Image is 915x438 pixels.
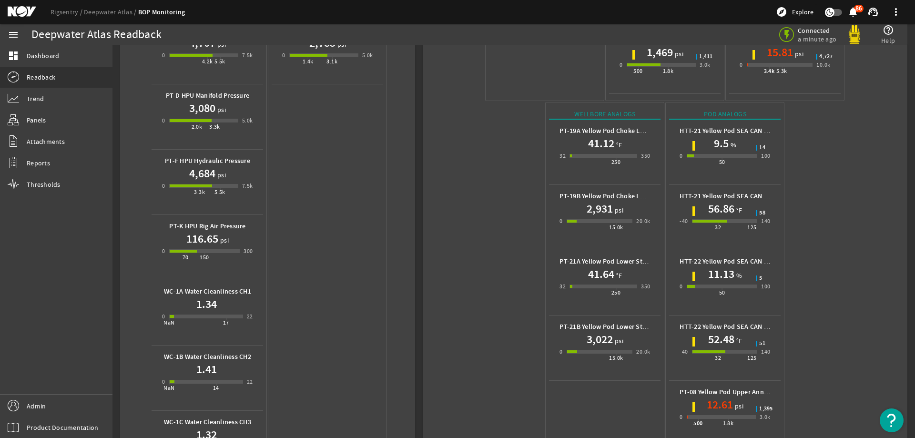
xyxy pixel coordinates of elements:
[881,36,895,45] span: Help
[669,109,781,120] div: Pod Analogs
[27,137,65,146] span: Attachments
[761,282,770,291] div: 100
[247,312,253,321] div: 22
[163,318,174,327] div: NaN
[559,347,562,357] div: 0
[614,140,622,150] span: °F
[183,253,189,262] div: 70
[764,66,775,76] div: 3.4k
[51,8,84,16] a: Rigsentry
[244,246,253,256] div: 300
[84,8,138,16] a: Deepwater Atlas
[759,341,765,346] span: 51
[162,116,165,125] div: 0
[27,401,46,411] span: Admin
[680,151,682,161] div: 0
[663,66,674,76] div: 1.8k
[611,157,620,167] div: 250
[196,296,217,312] h1: 1.34
[202,57,213,66] div: 4.2k
[747,353,756,363] div: 125
[162,377,165,387] div: 0
[218,235,229,245] span: psi
[611,288,620,297] div: 250
[793,49,803,59] span: psi
[734,271,742,280] span: %
[8,50,19,61] mat-icon: dashboard
[163,383,174,393] div: NaN
[614,271,622,280] span: °F
[776,6,787,18] mat-icon: explore
[729,140,736,150] span: %
[192,122,203,132] div: 2.0k
[31,30,162,40] div: Deepwater Atlas Readback
[761,216,770,226] div: 140
[27,158,50,168] span: Reports
[242,51,253,60] div: 7.5k
[776,66,787,76] div: 5.3k
[215,170,226,180] span: psi
[587,332,613,347] h1: 3,022
[680,387,803,397] b: PT-08 Yellow Pod Upper Annular Pressure
[847,6,859,18] mat-icon: notifications
[362,51,373,60] div: 5.0k
[761,347,770,357] div: 140
[223,318,229,327] div: 17
[700,60,711,70] div: 3.0k
[165,156,250,165] b: PT-F HPU Hydraulic Pressure
[719,157,725,167] div: 50
[196,362,217,377] h1: 1.41
[164,418,251,427] b: WC-1C Water Cleanliness CH3
[194,187,205,197] div: 3.3k
[242,116,253,125] div: 5.0k
[162,246,165,256] div: 0
[636,347,650,357] div: 20.0k
[164,352,251,361] b: WC-1B Water Cleanliness CH2
[723,418,734,428] div: 1.8k
[559,322,708,331] b: PT-21B Yellow Pod Lower Stack Wellbore Pressure
[620,60,622,70] div: 0
[761,151,770,161] div: 100
[848,7,858,17] button: 86
[798,26,838,35] span: Connected
[326,57,337,66] div: 3.1k
[559,151,566,161] div: 32
[549,109,661,120] div: Wellbore Analogs
[707,397,733,412] h1: 12.61
[673,49,683,59] span: psi
[845,25,864,44] img: Yellowpod.svg
[819,54,833,60] span: 4,727
[214,187,225,197] div: 5.5k
[740,60,742,70] div: 0
[242,181,253,191] div: 7.5k
[767,45,793,60] h1: 15.81
[27,94,44,103] span: Trend
[633,66,642,76] div: 500
[27,115,46,125] span: Panels
[282,51,285,60] div: 0
[733,401,743,411] span: psi
[189,166,215,181] h1: 4,684
[164,287,251,296] b: WC-1A Water Cleanliness CH1
[880,408,904,432] button: Open Resource Center
[641,282,650,291] div: 350
[138,8,185,17] a: BOP Monitoring
[213,383,219,393] div: 14
[680,126,797,135] b: HTT-21 Yellow Pod SEA CAN 1 Humidity
[186,231,218,246] h1: 116.65
[884,0,907,23] button: more_vert
[734,205,742,215] span: °F
[613,205,623,215] span: psi
[798,35,838,43] span: a minute ago
[27,180,61,189] span: Thresholds
[760,412,771,422] div: 3.0k
[715,353,721,363] div: 32
[734,336,742,346] span: °F
[772,4,817,20] button: Explore
[792,7,813,17] span: Explore
[162,312,165,321] div: 0
[613,336,623,346] span: psi
[247,377,253,387] div: 22
[759,145,765,151] span: 14
[588,136,614,151] h1: 41.12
